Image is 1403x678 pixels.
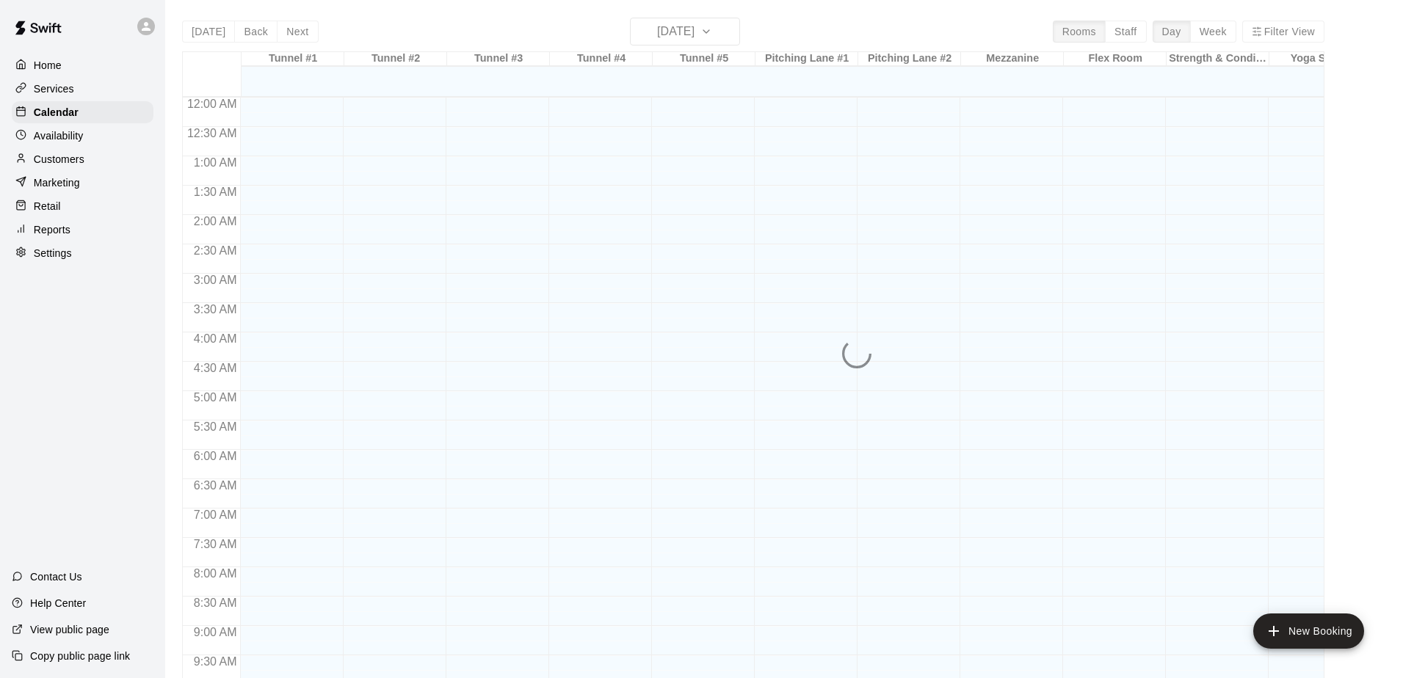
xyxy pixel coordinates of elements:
[190,186,241,198] span: 1:30 AM
[755,52,858,66] div: Pitching Lane #1
[34,199,61,214] p: Retail
[961,52,1064,66] div: Mezzanine
[190,655,241,668] span: 9:30 AM
[34,105,79,120] p: Calendar
[344,52,447,66] div: Tunnel #2
[12,195,153,217] a: Retail
[184,98,241,110] span: 12:00 AM
[30,569,82,584] p: Contact Us
[190,156,241,169] span: 1:00 AM
[34,222,70,237] p: Reports
[34,152,84,167] p: Customers
[12,78,153,100] a: Services
[190,626,241,638] span: 9:00 AM
[30,622,109,637] p: View public page
[12,125,153,147] a: Availability
[12,219,153,241] a: Reports
[190,362,241,374] span: 4:30 AM
[12,54,153,76] a: Home
[190,244,241,257] span: 2:30 AM
[34,128,84,143] p: Availability
[190,391,241,404] span: 5:00 AM
[190,215,241,227] span: 2:00 AM
[34,81,74,96] p: Services
[190,420,241,433] span: 5:30 AM
[190,274,241,286] span: 3:00 AM
[34,175,80,190] p: Marketing
[1253,613,1364,649] button: add
[653,52,755,66] div: Tunnel #5
[184,127,241,139] span: 12:30 AM
[1064,52,1167,66] div: Flex Room
[30,649,130,663] p: Copy public page link
[12,172,153,194] a: Marketing
[1167,52,1269,66] div: Strength & Conditioning
[190,479,241,492] span: 6:30 AM
[190,303,241,316] span: 3:30 AM
[190,332,241,345] span: 4:00 AM
[190,450,241,462] span: 6:00 AM
[1269,52,1372,66] div: Yoga Studio
[858,52,961,66] div: Pitching Lane #2
[12,148,153,170] a: Customers
[550,52,653,66] div: Tunnel #4
[30,596,86,610] p: Help Center
[242,52,344,66] div: Tunnel #1
[190,508,241,521] span: 7:00 AM
[190,538,241,550] span: 7:30 AM
[190,597,241,609] span: 8:30 AM
[34,58,62,73] p: Home
[34,246,72,260] p: Settings
[190,567,241,580] span: 8:00 AM
[447,52,550,66] div: Tunnel #3
[12,101,153,123] a: Calendar
[12,242,153,264] a: Settings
